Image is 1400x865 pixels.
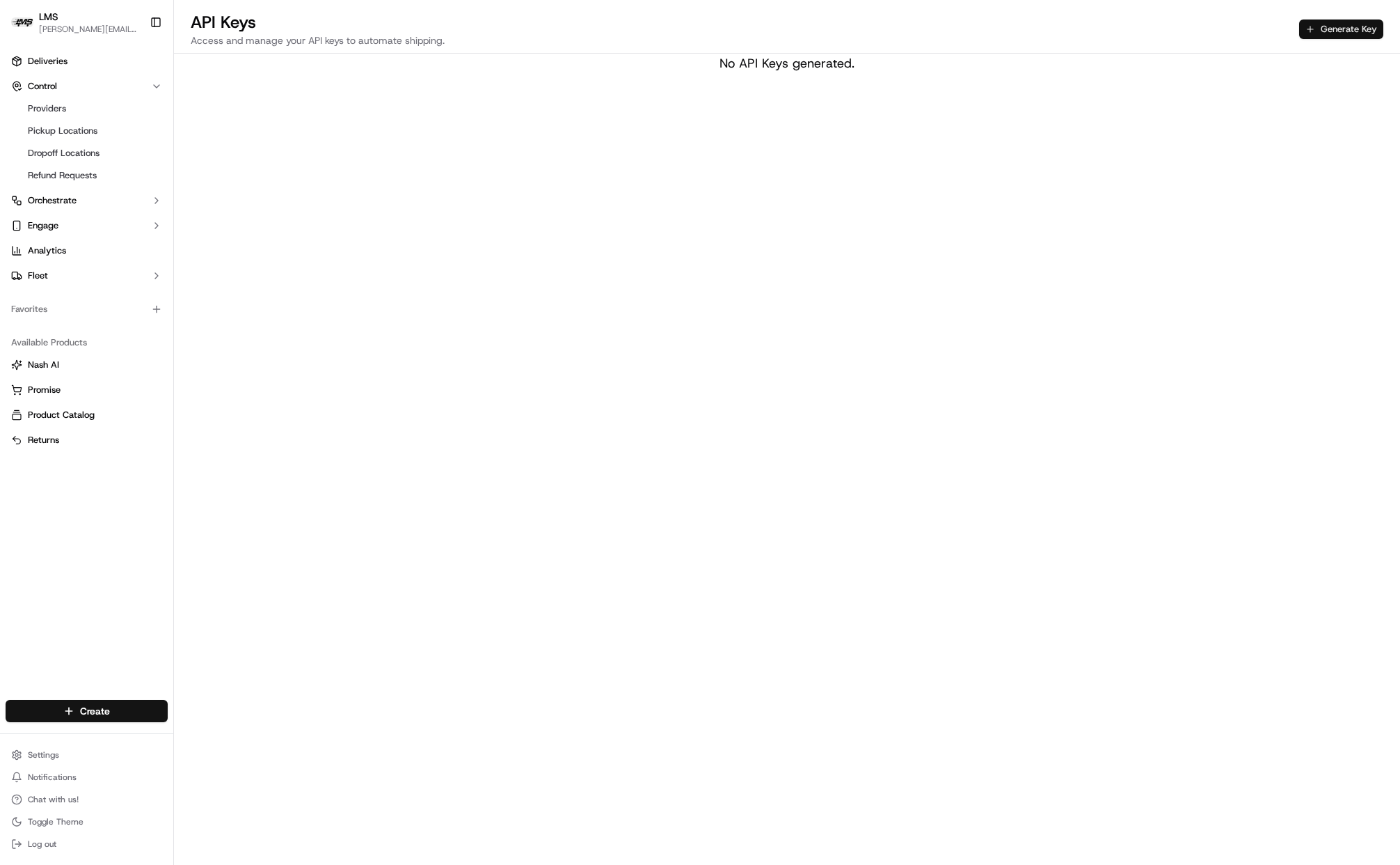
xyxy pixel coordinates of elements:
span: Analytics [28,244,66,257]
div: 💻 [118,203,129,215]
span: Deliveries [28,55,67,68]
a: 💻API Documentation [112,196,229,221]
div: Start new chat [47,133,228,147]
a: Providers [22,99,151,118]
button: Fleet [6,265,168,287]
span: Log out [28,839,56,850]
span: Create [80,704,110,718]
a: Returns [11,434,162,446]
a: Pickup Locations [22,121,151,141]
button: Orchestrate [6,189,168,212]
span: Notifications [28,772,77,783]
span: Knowledge Base [28,202,106,216]
div: Available Products [6,332,168,354]
span: Settings [28,749,59,761]
span: Pylon [138,236,168,247]
button: Chat with us! [6,790,168,809]
a: Deliveries [6,50,168,72]
a: Powered byPylon [98,235,168,247]
button: LMS [39,10,58,24]
div: We're available if you need us! [47,147,176,158]
a: Product Catalog [11,409,162,421]
img: LMS [11,17,33,27]
button: Create [6,700,168,722]
span: Returns [28,434,59,446]
span: Providers [28,102,66,115]
div: No API Keys generated. [174,54,1400,73]
span: Nash AI [28,359,59,371]
span: Fleet [28,270,48,282]
a: Analytics [6,240,168,262]
span: Orchestrate [28,194,77,207]
button: Generate Key [1299,20,1383,39]
span: Promise [28,384,61,396]
button: Toggle Theme [6,812,168,832]
a: Nash AI [11,359,162,371]
button: Product Catalog [6,404,168,426]
span: Pickup Locations [28,125,97,137]
button: Notifications [6,767,168,787]
button: Engage [6,215,168,237]
span: Dropoff Locations [28,147,100,159]
div: Favorites [6,298,168,320]
button: Returns [6,429,168,451]
input: Got a question? Start typing here... [36,90,250,104]
button: [PERSON_NAME][EMAIL_ADDRESS][DOMAIN_NAME] [39,24,138,35]
img: 1736555255976-a54dd68f-1ca7-489b-9aae-adbdc363a1c4 [14,133,39,158]
span: Chat with us! [28,794,79,805]
a: Refund Requests [22,166,151,185]
span: Product Catalog [28,409,95,421]
div: 📗 [14,203,25,215]
span: Toggle Theme [28,816,83,827]
button: Promise [6,379,168,401]
span: Engage [28,219,58,232]
span: Refund Requests [28,169,97,182]
button: Start new chat [237,137,253,154]
a: Dropoff Locations [22,143,151,163]
a: 📗Knowledge Base [8,196,112,221]
p: Access and manage your API keys to automate shipping. [191,33,445,47]
a: Promise [11,384,162,396]
button: Settings [6,745,168,765]
h2: API Keys [191,11,445,33]
span: API Documentation [132,202,223,216]
button: Nash AI [6,354,168,376]
button: Log out [6,834,168,854]
p: Welcome 👋 [14,56,253,78]
img: Nash [14,14,42,42]
button: LMSLMS[PERSON_NAME][EMAIL_ADDRESS][DOMAIN_NAME] [6,6,144,39]
button: Control [6,75,168,98]
span: Control [28,80,57,93]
